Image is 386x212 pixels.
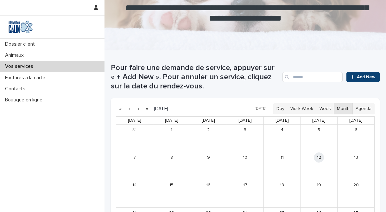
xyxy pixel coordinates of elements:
[277,125,287,135] a: September 4, 2025
[240,125,250,135] a: September 3, 2025
[338,152,374,180] td: September 13, 2025
[125,104,134,114] button: Previous month
[273,103,288,114] button: Day
[3,86,30,92] p: Contacts
[338,125,374,152] td: September 6, 2025
[116,180,153,208] td: September 14, 2025
[127,117,142,125] a: Sunday
[264,125,301,152] td: September 4, 2025
[314,152,324,163] a: September 12, 2025
[314,125,324,135] a: September 5, 2025
[352,103,375,114] button: Agenda
[164,117,180,125] a: Monday
[287,103,316,114] button: Work Week
[203,180,213,190] a: September 16, 2025
[134,104,142,114] button: Next month
[264,152,301,180] td: September 11, 2025
[277,180,287,190] a: September 18, 2025
[3,63,38,69] p: Vos services
[3,52,29,58] p: Animaux
[282,72,343,82] input: Search
[351,125,361,135] a: September 6, 2025
[227,125,263,152] td: September 3, 2025
[348,117,364,125] a: Saturday
[357,75,376,79] span: Add New
[130,180,140,190] a: September 14, 2025
[151,106,168,111] h2: [DATE]
[116,152,153,180] td: September 7, 2025
[3,75,50,81] p: Factures à la carte
[167,152,177,163] a: September 8, 2025
[3,41,40,47] p: Dossier client
[111,63,280,91] h1: Pour faire une demande de service, appuyer sur « + Add New ». Pour annuler un service, cliquez su...
[274,117,290,125] a: Thursday
[227,180,263,208] td: September 17, 2025
[153,180,190,208] td: September 15, 2025
[252,104,269,113] button: [DATE]
[334,103,353,114] button: Month
[200,117,216,125] a: Tuesday
[351,180,361,190] a: September 20, 2025
[316,103,334,114] button: Week
[237,117,253,125] a: Wednesday
[311,117,327,125] a: Friday
[227,152,263,180] td: September 10, 2025
[5,21,36,33] img: Y0SYDZVsQvbSeSFpbQoq
[203,152,213,163] a: September 9, 2025
[240,152,250,163] a: September 10, 2025
[190,180,227,208] td: September 16, 2025
[314,180,324,190] a: September 19, 2025
[116,104,125,114] button: Previous year
[153,125,190,152] td: September 1, 2025
[116,125,153,152] td: August 31, 2025
[277,152,287,163] a: September 11, 2025
[264,180,301,208] td: September 18, 2025
[130,125,140,135] a: August 31, 2025
[301,125,337,152] td: September 5, 2025
[190,152,227,180] td: September 9, 2025
[167,125,177,135] a: September 1, 2025
[301,152,337,180] td: September 12, 2025
[240,180,250,190] a: September 17, 2025
[130,152,140,163] a: September 7, 2025
[346,72,380,82] a: Add New
[190,125,227,152] td: September 2, 2025
[301,180,337,208] td: September 19, 2025
[3,97,47,103] p: Boutique en ligne
[338,180,374,208] td: September 20, 2025
[167,180,177,190] a: September 15, 2025
[142,104,151,114] button: Next year
[203,125,213,135] a: September 2, 2025
[351,152,361,163] a: September 13, 2025
[153,152,190,180] td: September 8, 2025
